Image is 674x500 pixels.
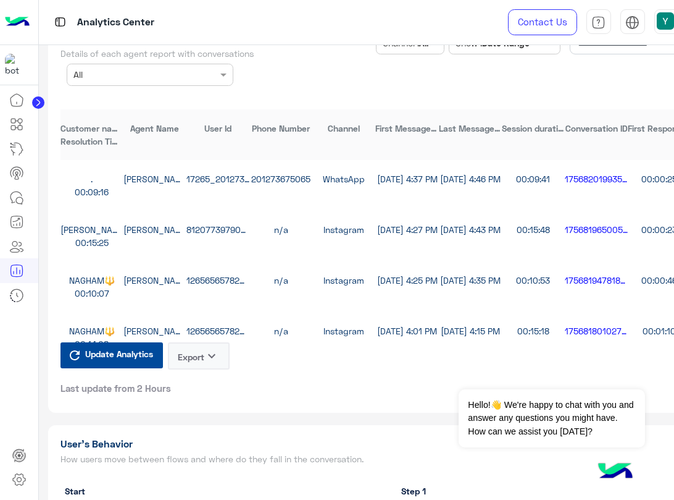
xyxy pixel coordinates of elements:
[312,122,375,135] div: Channel
[594,451,637,494] img: hulul-logo.png
[249,324,312,337] div: n/a
[186,172,249,185] div: 17265_201273675065
[586,9,611,35] a: tab
[60,274,123,287] div: NAGHAM🔱
[60,122,123,135] div: Customer name
[65,485,85,498] span: Start
[565,122,628,135] div: Conversation ID
[60,382,171,394] span: Last update from 2 Hours
[439,172,502,185] div: [DATE] 4:46 PM
[565,324,628,337] div: 1756818010276_aae025af-d144-4147-a32a-65c026374d8a
[625,15,639,30] img: tab
[60,236,123,249] div: 00:15:25
[52,14,68,30] img: tab
[60,454,372,464] h5: How users move between flows and where do they fall in the conversation.
[439,274,502,287] div: [DATE] 4:35 PM
[312,274,375,287] div: Instagram
[439,324,502,337] div: [DATE] 4:15 PM
[60,337,123,350] div: 00:14:08
[186,223,249,236] div: 812077397909671
[249,274,312,287] div: n/a
[186,122,249,135] div: User Id
[123,122,186,135] div: Agent Name
[186,324,249,337] div: 1265656578202276
[508,9,577,35] a: Contact Us
[60,287,123,300] div: 00:10:07
[565,172,628,185] div: 1756820199350_51adba4c-c5b8-46e5-a7db-772fb1875981
[60,438,372,450] h1: User’s Behavior
[439,223,502,236] div: [DATE] 4:43 PM
[375,172,438,185] div: [DATE] 4:37 PM
[77,14,154,31] p: Analytics Center
[123,223,186,236] div: [PERSON_NAME]
[82,345,156,362] span: Update Analytics
[502,122,565,135] div: Session duration
[502,324,565,337] div: 00:15:18
[60,324,123,337] div: NAGHAM🔱
[60,223,123,236] div: [PERSON_NAME]
[204,349,219,363] i: keyboard_arrow_down
[502,274,565,287] div: 00:10:53
[249,172,312,185] div: 201273675065
[565,223,628,236] div: 1756819650052_3c52a2ed-2441-452d-9df1-d691d0ea7ca1
[565,274,628,287] div: 1756819478188_d8810e28-9d15-4e56-99bd-c89ea6c80098
[312,223,375,236] div: Instagram
[123,172,186,185] div: [PERSON_NAME]
[591,15,605,30] img: tab
[60,172,123,185] div: .
[186,274,249,287] div: 1265656578202276
[502,172,565,185] div: 00:09:41
[657,12,674,30] img: userImage
[249,223,312,236] div: n/a
[502,223,565,236] div: 00:15:48
[5,9,30,35] img: Logo
[375,122,438,135] div: First Message Date
[375,274,438,287] div: [DATE] 4:25 PM
[123,274,186,287] div: [PERSON_NAME]
[459,389,644,447] span: Hello!👋 We're happy to chat with you and answer any questions you might have. How can we assist y...
[5,54,27,76] img: 317874714732967
[439,122,502,135] div: Last Message date
[60,49,372,59] h5: Details of each agent report with conversations
[60,342,163,368] button: Update Analytics
[312,324,375,337] div: Instagram
[168,342,230,370] button: Exportkeyboard_arrow_down
[312,172,375,185] div: WhatsApp
[60,185,123,198] div: 00:09:16
[401,485,426,498] span: Step 1
[123,324,186,337] div: [PERSON_NAME]
[375,324,438,337] div: [DATE] 4:01 PM
[249,122,312,135] div: Phone Number
[60,135,123,148] div: Resolution Time
[375,223,438,236] div: [DATE] 4:27 PM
